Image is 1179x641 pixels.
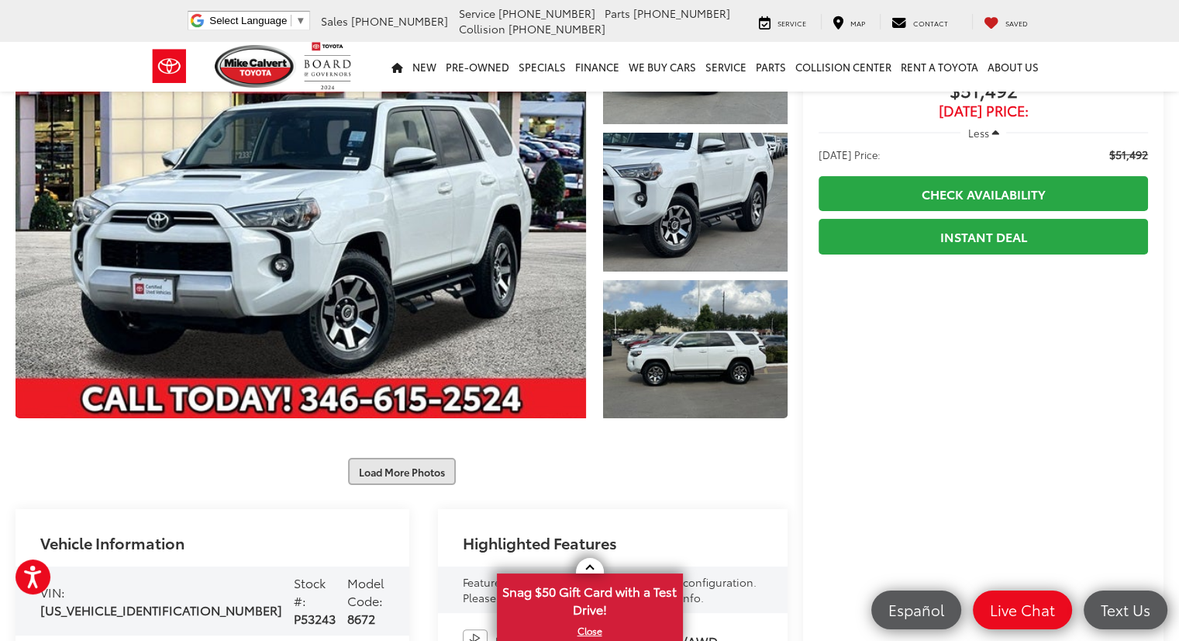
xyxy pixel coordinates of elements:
[881,600,952,619] span: Español
[294,573,326,609] span: Stock #:
[983,42,1043,92] a: About Us
[387,42,408,92] a: Home
[347,609,375,627] span: 8672
[701,42,751,92] a: Service
[40,601,282,618] span: [US_VEHICLE_IDENTIFICATION_NUMBER]
[819,147,881,162] span: [DATE] Price:
[1109,147,1148,162] span: $51,492
[913,18,948,28] span: Contact
[351,13,448,29] span: [PHONE_NUMBER]
[1005,18,1028,28] span: Saved
[819,80,1148,103] span: $51,492
[1093,600,1158,619] span: Text Us
[819,103,1148,119] span: [DATE] Price:
[40,534,184,551] h2: Vehicle Information
[973,591,1072,629] a: Live Chat
[968,126,989,140] span: Less
[348,458,456,485] button: Load More Photos
[982,600,1063,619] span: Live Chat
[463,574,757,605] span: Feature availability subject to final vehicle configuration. Please reference window sticker for ...
[571,42,624,92] a: Finance
[294,609,336,627] span: P53243
[603,280,788,419] a: Expand Photo 3
[347,573,384,609] span: Model Code:
[960,119,1007,147] button: Less
[819,176,1148,211] a: Check Availability
[321,13,348,29] span: Sales
[40,583,65,601] span: VIN:
[498,575,681,622] span: Snag $50 Gift Card with a Test Drive!
[459,21,505,36] span: Collision
[441,42,514,92] a: Pre-Owned
[972,14,1039,29] a: My Saved Vehicles
[624,42,701,92] a: WE BUY CARS
[751,42,791,92] a: Parts
[215,45,297,88] img: Mike Calvert Toyota
[880,14,960,29] a: Contact
[408,42,441,92] a: New
[1084,591,1167,629] a: Text Us
[747,14,818,29] a: Service
[777,18,806,28] span: Service
[603,133,788,272] a: Expand Photo 2
[819,219,1148,254] a: Instant Deal
[209,15,287,26] span: Select Language
[459,5,495,21] span: Service
[601,278,789,420] img: 2023 Toyota 4Runner TRD Off-Road Premium
[291,15,291,26] span: ​
[140,41,198,92] img: Toyota
[850,18,865,28] span: Map
[605,5,630,21] span: Parts
[896,42,983,92] a: Rent a Toyota
[295,15,305,26] span: ▼
[463,534,617,551] h2: Highlighted Features
[791,42,896,92] a: Collision Center
[821,14,877,29] a: Map
[508,21,605,36] span: [PHONE_NUMBER]
[633,5,730,21] span: [PHONE_NUMBER]
[871,591,961,629] a: Español
[514,42,571,92] a: Specials
[601,131,789,273] img: 2023 Toyota 4Runner TRD Off-Road Premium
[209,15,305,26] a: Select Language​
[498,5,595,21] span: [PHONE_NUMBER]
